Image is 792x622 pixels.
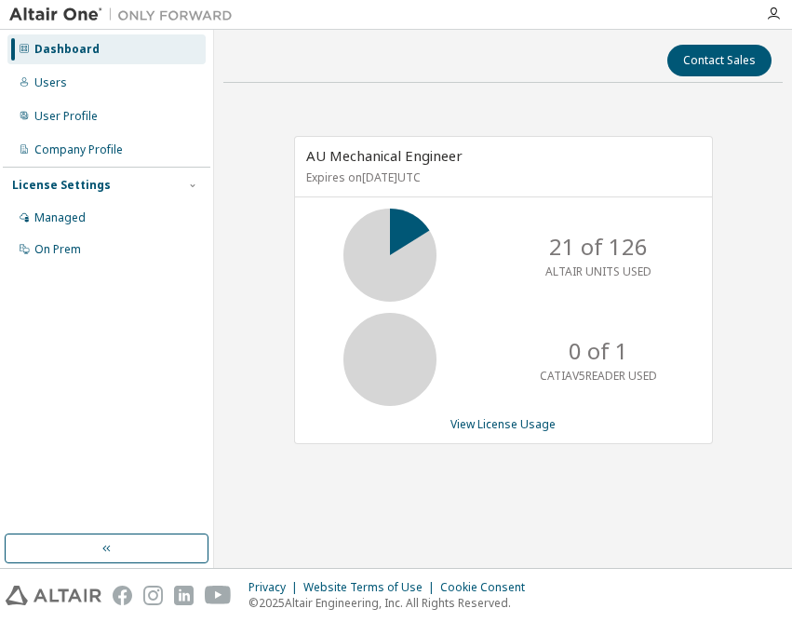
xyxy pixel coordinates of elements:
div: User Profile [34,109,98,124]
p: 21 of 126 [549,231,648,263]
img: Altair One [9,6,242,24]
p: CATIAV5READER USED [540,368,657,384]
img: linkedin.svg [174,586,194,605]
div: Cookie Consent [440,580,536,595]
img: youtube.svg [205,586,232,605]
div: Company Profile [34,142,123,157]
a: View License Usage [450,416,556,432]
div: Dashboard [34,42,100,57]
img: instagram.svg [143,586,163,605]
p: © 2025 Altair Engineering, Inc. All Rights Reserved. [248,595,536,611]
p: 0 of 1 [569,335,628,367]
div: License Settings [12,178,111,193]
p: Expires on [DATE] UTC [306,169,696,185]
div: On Prem [34,242,81,257]
button: Contact Sales [667,45,772,76]
p: ALTAIR UNITS USED [545,264,651,279]
span: AU Mechanical Engineer [306,146,463,165]
div: Managed [34,210,86,225]
div: Privacy [248,580,303,595]
div: Users [34,75,67,90]
img: facebook.svg [113,586,132,605]
img: altair_logo.svg [6,586,101,605]
div: Website Terms of Use [303,580,440,595]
